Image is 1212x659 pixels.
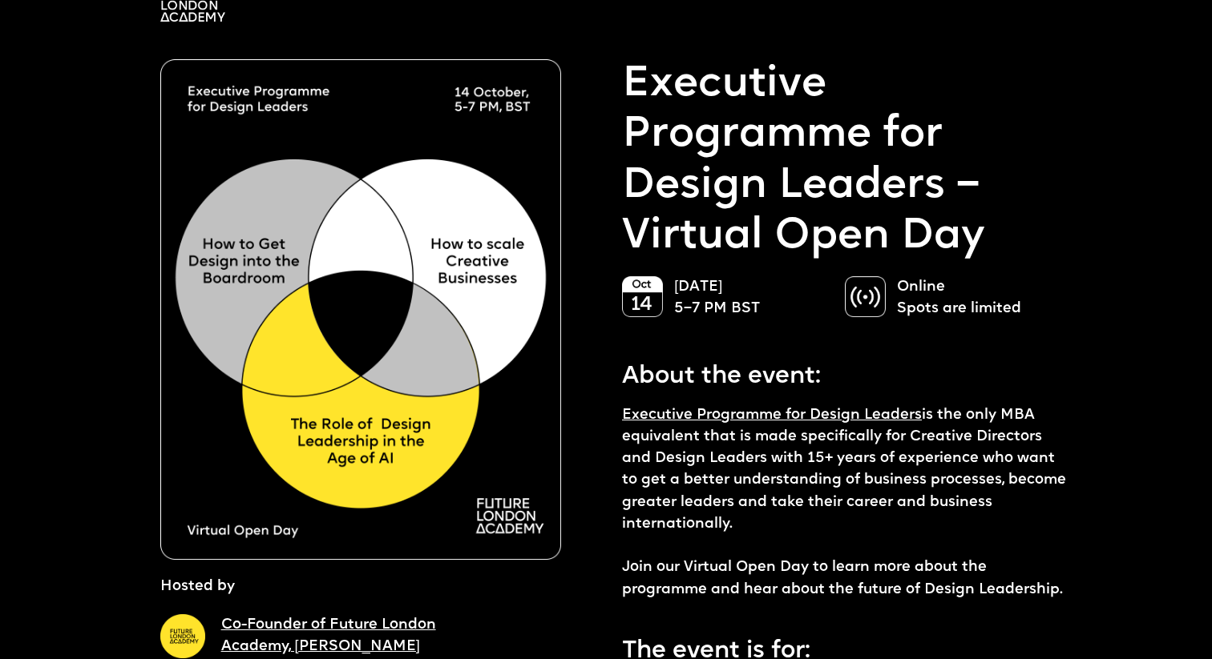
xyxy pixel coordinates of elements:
[160,614,205,659] img: A yellow circle with Future London Academy logo
[221,617,436,654] a: Co-Founder of Future London Academy, [PERSON_NAME]
[622,404,1068,601] p: is the only MBA equivalent that is made specifically for Creative Directors and Design Leaders wi...
[160,576,235,597] p: Hosted by
[622,408,922,423] a: Executive Programme for Design Leaders
[897,276,1052,319] p: Online Spots are limited
[622,59,1068,263] p: Executive Programme for Design Leaders – Virtual Open Day
[674,276,829,319] p: [DATE] 5–7 PM BST
[622,350,1068,395] p: About the event:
